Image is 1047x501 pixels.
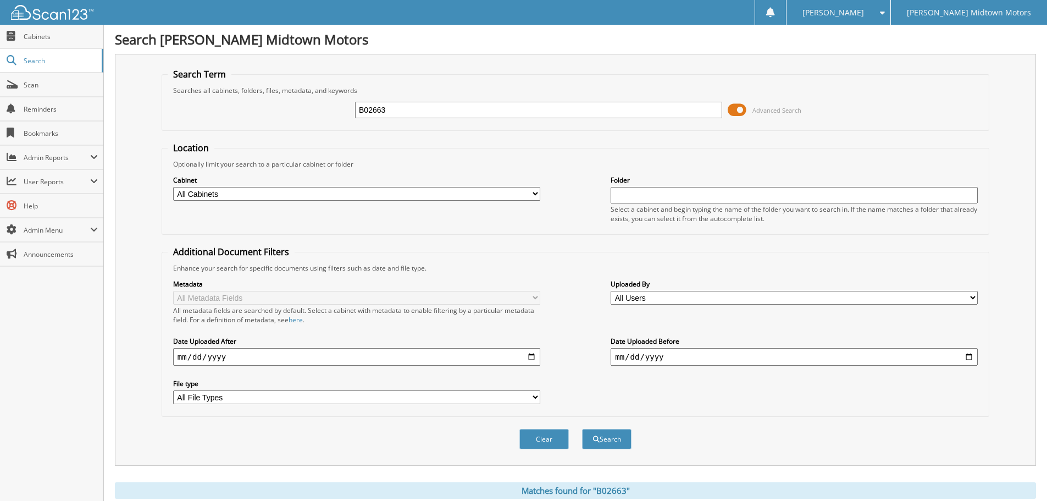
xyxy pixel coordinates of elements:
[519,429,569,449] button: Clear
[24,80,98,90] span: Scan
[24,56,96,65] span: Search
[11,5,93,20] img: scan123-logo-white.svg
[168,246,295,258] legend: Additional Document Filters
[168,159,983,169] div: Optionally limit your search to a particular cabinet or folder
[173,337,540,346] label: Date Uploaded After
[582,429,631,449] button: Search
[168,68,231,80] legend: Search Term
[173,175,540,185] label: Cabinet
[611,205,978,223] div: Select a cabinet and begin typing the name of the folder you want to search in. If the name match...
[611,348,978,366] input: end
[611,175,978,185] label: Folder
[173,306,540,324] div: All metadata fields are searched by default. Select a cabinet with metadata to enable filtering b...
[115,30,1036,48] h1: Search [PERSON_NAME] Midtown Motors
[611,337,978,346] label: Date Uploaded Before
[24,201,98,211] span: Help
[168,142,214,154] legend: Location
[752,106,801,114] span: Advanced Search
[802,9,864,16] span: [PERSON_NAME]
[173,348,540,366] input: start
[168,86,983,95] div: Searches all cabinets, folders, files, metadata, and keywords
[24,32,98,41] span: Cabinets
[611,279,978,289] label: Uploaded By
[168,263,983,273] div: Enhance your search for specific documents using filters such as date and file type.
[24,177,90,186] span: User Reports
[115,482,1036,499] div: Matches found for "B02663"
[24,153,90,162] span: Admin Reports
[24,129,98,138] span: Bookmarks
[173,279,540,289] label: Metadata
[173,379,540,388] label: File type
[24,104,98,114] span: Reminders
[24,225,90,235] span: Admin Menu
[907,9,1031,16] span: [PERSON_NAME] Midtown Motors
[24,250,98,259] span: Announcements
[289,315,303,324] a: here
